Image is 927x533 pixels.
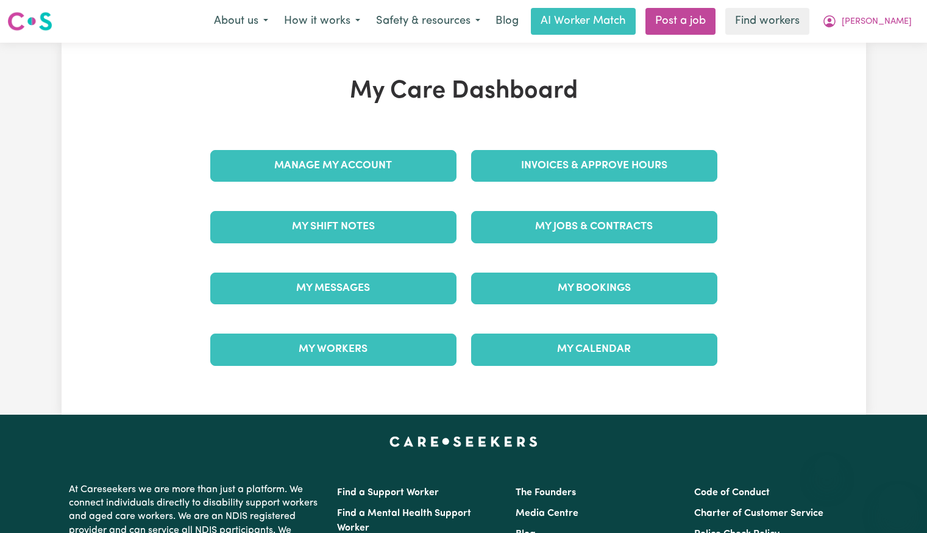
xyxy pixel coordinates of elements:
[337,488,439,498] a: Find a Support Worker
[531,8,636,35] a: AI Worker Match
[210,150,456,182] a: Manage My Account
[389,437,538,446] a: Careseekers home page
[276,9,368,34] button: How it works
[203,77,725,106] h1: My Care Dashboard
[814,9,920,34] button: My Account
[725,8,809,35] a: Find workers
[694,509,823,518] a: Charter of Customer Service
[471,211,717,243] a: My Jobs & Contracts
[842,15,912,29] span: [PERSON_NAME]
[516,488,576,498] a: The Founders
[368,9,488,34] button: Safety & resources
[210,334,456,365] a: My Workers
[210,211,456,243] a: My Shift Notes
[206,9,276,34] button: About us
[471,334,717,365] a: My Calendar
[337,509,471,533] a: Find a Mental Health Support Worker
[471,273,717,304] a: My Bookings
[815,455,839,479] iframe: Close message
[878,484,917,523] iframe: Button to launch messaging window
[471,150,717,182] a: Invoices & Approve Hours
[645,8,716,35] a: Post a job
[7,10,52,32] img: Careseekers logo
[488,8,526,35] a: Blog
[210,273,456,304] a: My Messages
[516,509,578,518] a: Media Centre
[694,488,770,498] a: Code of Conduct
[7,7,52,35] a: Careseekers logo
